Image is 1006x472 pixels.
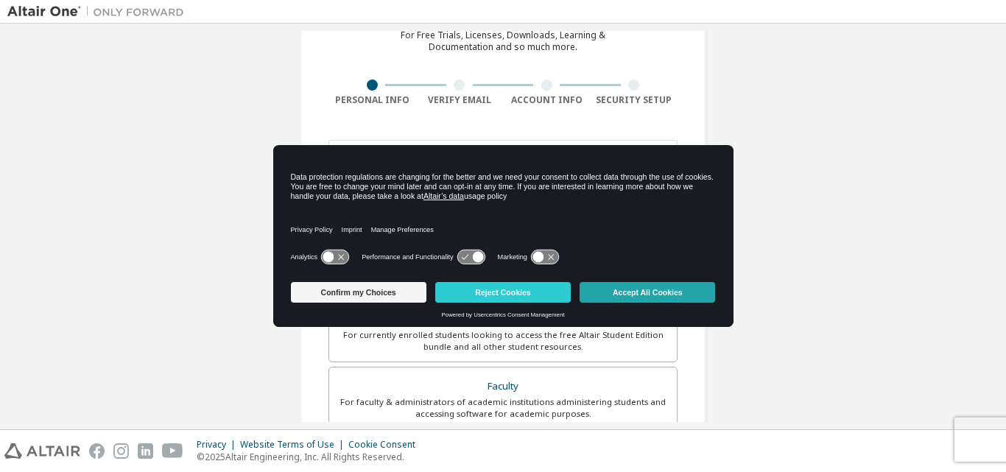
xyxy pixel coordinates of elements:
div: Personal Info [328,94,416,106]
div: Account Info [503,94,591,106]
img: youtube.svg [162,443,183,459]
div: For faculty & administrators of academic institutions administering students and accessing softwa... [338,396,668,420]
img: instagram.svg [113,443,129,459]
img: linkedin.svg [138,443,153,459]
div: For Free Trials, Licenses, Downloads, Learning & Documentation and so much more. [401,29,605,53]
div: Security Setup [591,94,678,106]
div: For currently enrolled students looking to access the free Altair Student Edition bundle and all ... [338,329,668,353]
img: facebook.svg [89,443,105,459]
img: altair_logo.svg [4,443,80,459]
div: Cookie Consent [348,439,424,451]
div: Verify Email [416,94,504,106]
div: Faculty [338,376,668,397]
p: © 2025 Altair Engineering, Inc. All Rights Reserved. [197,451,424,463]
div: Website Terms of Use [240,439,348,451]
img: Altair One [7,4,191,19]
div: Privacy [197,439,240,451]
